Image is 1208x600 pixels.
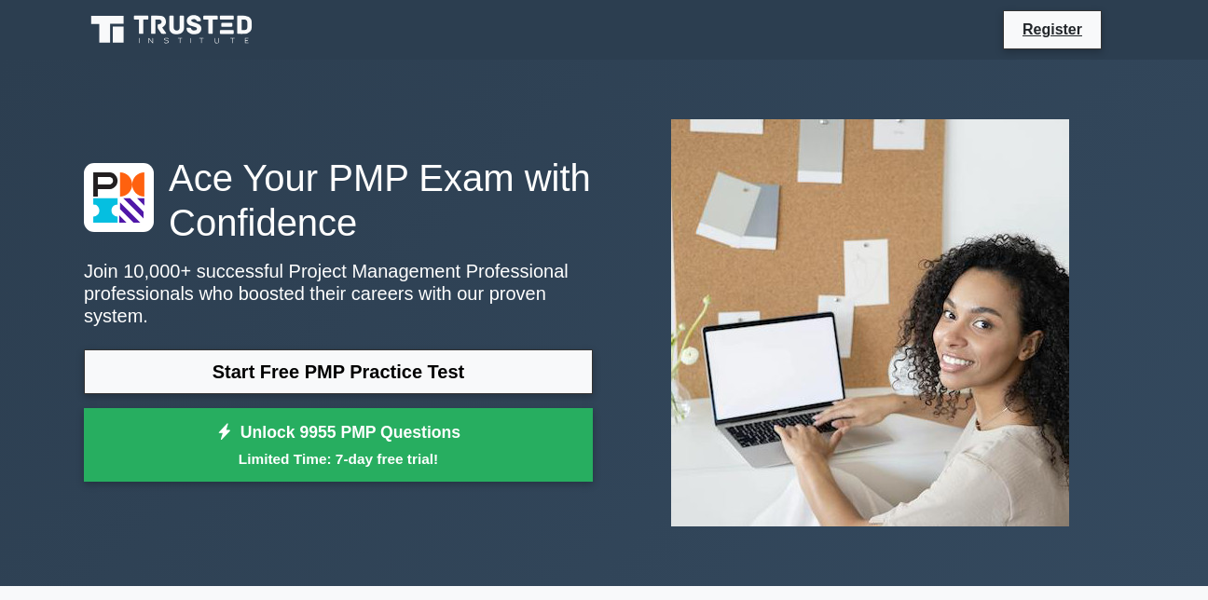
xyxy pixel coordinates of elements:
p: Join 10,000+ successful Project Management Professional professionals who boosted their careers w... [84,260,593,327]
h1: Ace Your PMP Exam with Confidence [84,156,593,245]
a: Register [1011,18,1093,41]
small: Limited Time: 7-day free trial! [107,448,570,470]
a: Unlock 9955 PMP QuestionsLimited Time: 7-day free trial! [84,408,593,483]
a: Start Free PMP Practice Test [84,349,593,394]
